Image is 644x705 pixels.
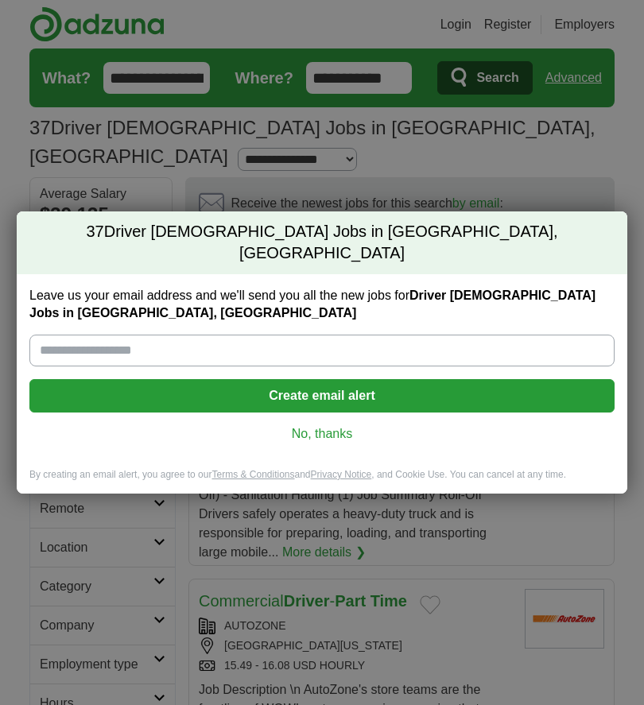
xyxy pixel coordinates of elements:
button: Create email alert [29,379,615,413]
a: Privacy Notice [311,469,372,480]
div: By creating an email alert, you agree to our and , and Cookie Use. You can cancel at any time. [17,468,627,494]
strong: Driver [DEMOGRAPHIC_DATA] Jobs in [GEOGRAPHIC_DATA], [GEOGRAPHIC_DATA] [29,289,596,320]
a: No, thanks [42,425,602,443]
span: 37 [86,221,103,243]
a: Terms & Conditions [211,469,294,480]
label: Leave us your email address and we'll send you all the new jobs for [29,287,615,322]
h2: Driver [DEMOGRAPHIC_DATA] Jobs in [GEOGRAPHIC_DATA], [GEOGRAPHIC_DATA] [17,211,627,274]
